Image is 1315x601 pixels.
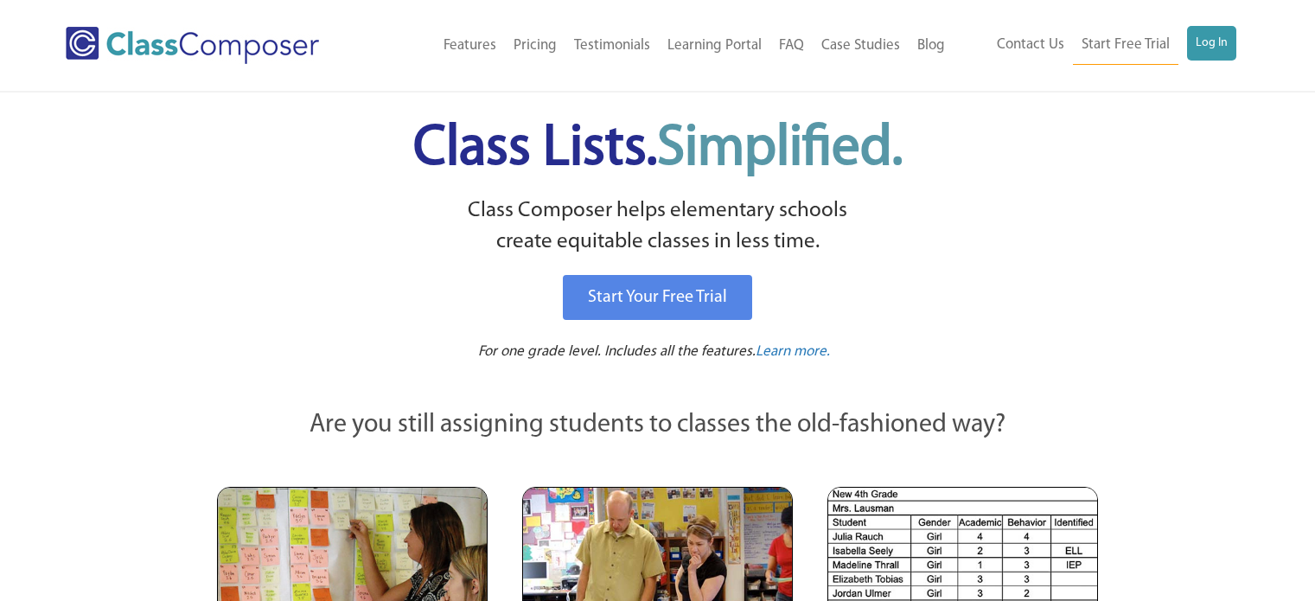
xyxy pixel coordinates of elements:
span: Class Lists. [413,121,903,177]
a: Contact Us [988,26,1073,64]
nav: Header Menu [954,26,1236,65]
a: Blog [909,27,954,65]
span: Learn more. [756,344,830,359]
nav: Header Menu [374,27,953,65]
a: Features [435,27,505,65]
a: Log In [1187,26,1236,61]
a: Start Free Trial [1073,26,1178,65]
span: Start Your Free Trial [588,289,727,306]
a: Case Studies [813,27,909,65]
a: Learn more. [756,342,830,363]
a: Start Your Free Trial [563,275,752,320]
p: Class Composer helps elementary schools create equitable classes in less time. [214,195,1101,259]
a: Testimonials [565,27,659,65]
span: Simplified. [657,121,903,177]
img: Class Composer [66,27,319,64]
a: Learning Portal [659,27,770,65]
span: For one grade level. Includes all the features. [478,344,756,359]
a: FAQ [770,27,813,65]
p: Are you still assigning students to classes the old-fashioned way? [217,406,1099,444]
a: Pricing [505,27,565,65]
